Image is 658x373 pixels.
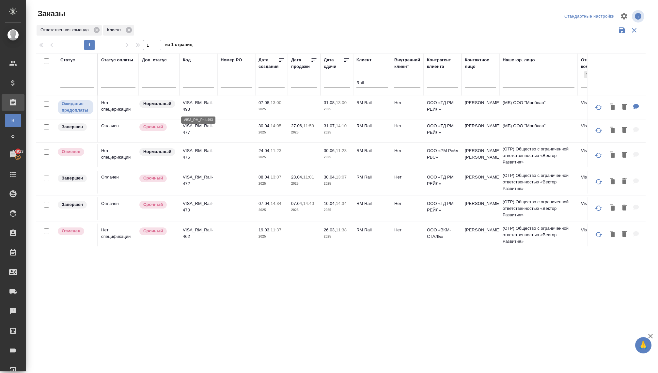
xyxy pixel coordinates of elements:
[37,25,102,36] div: Ответственная команда
[356,57,371,63] div: Клиент
[394,174,420,180] p: Нет
[98,197,139,220] td: Оплачен
[581,57,613,70] div: Ответственная команда
[591,148,606,163] button: Обновить
[101,57,133,63] div: Статус оплаты
[183,174,214,187] p: VISA_RM_Rail-472
[324,201,336,206] p: 10.04,
[619,228,630,241] button: Удалить
[258,57,278,70] div: Дата создания
[356,227,388,233] p: RM Rail
[258,233,285,240] p: 2025
[606,124,619,137] button: Клонировать
[324,129,350,136] p: 2025
[143,148,171,155] p: Нормальный
[591,200,606,216] button: Обновить
[619,201,630,215] button: Удалить
[632,10,646,23] span: Посмотреть информацию
[591,174,606,190] button: Обновить
[394,57,420,70] div: Внутренний клиент
[183,100,214,113] p: VISA_RM_Rail-493
[591,123,606,138] button: Обновить
[638,338,649,352] span: 🙏
[619,101,630,114] button: Удалить
[619,175,630,188] button: Удалить
[462,197,499,220] td: [PERSON_NAME]
[57,174,94,183] div: Выставляет КМ при направлении счета или после выполнения всех работ/сдачи заказа клиенту. Окончат...
[499,195,578,222] td: (OTP) Общество с ограниченной ответственностью «Вектор Развития»
[107,27,124,33] p: Клиент
[462,144,499,167] td: [PERSON_NAME] [PERSON_NAME]
[336,175,347,179] p: 13:07
[356,100,388,106] p: RM Rail
[336,123,347,128] p: 14:10
[324,180,350,187] p: 2025
[5,114,21,127] a: В
[427,123,458,136] p: ООО «ТД РМ РЕЙЛ»
[143,175,163,181] p: Срочный
[324,106,350,113] p: 2025
[356,148,388,154] p: RM Rail
[462,96,499,119] td: [PERSON_NAME]
[336,227,347,232] p: 11:38
[324,154,350,161] p: 2025
[139,123,176,132] div: Выставляется автоматически, если на указанный объем услуг необходимо больше времени в стандартном...
[258,175,271,179] p: 08.04,
[394,123,420,129] p: Нет
[165,41,193,50] span: из 1 страниц
[258,207,285,213] p: 2025
[499,143,578,169] td: (OTP) Общество с ограниченной ответственностью «Вектор Развития»
[606,201,619,215] button: Клонировать
[394,100,420,106] p: Нет
[258,106,285,113] p: 2025
[103,25,134,36] div: Клиент
[62,228,80,234] p: Отменен
[291,180,317,187] p: 2025
[291,207,317,213] p: 2025
[324,207,350,213] p: 2025
[427,57,458,70] div: Контрагент клиента
[303,175,314,179] p: 11:01
[303,123,314,128] p: 11:59
[183,148,214,161] p: VISA_RM_Rail-476
[324,233,350,240] p: 2025
[394,200,420,207] p: Нет
[336,148,347,153] p: 11:23
[258,100,271,105] p: 07.08,
[465,57,496,70] div: Контактное лицо
[143,101,171,107] p: Нормальный
[324,227,336,232] p: 26.03,
[143,201,163,208] p: Срочный
[271,201,281,206] p: 14:34
[591,227,606,242] button: Обновить
[619,124,630,137] button: Удалить
[606,175,619,188] button: Клонировать
[462,119,499,142] td: [PERSON_NAME]
[291,57,311,70] div: Дата продажи
[291,123,303,128] p: 27.06,
[499,222,578,248] td: (OTP) Общество с ограниченной ответственностью «Вектор Развития»
[2,147,24,163] a: 14913
[616,24,628,37] button: Сохранить фильтры
[591,100,606,115] button: Обновить
[183,123,214,136] p: VISA_RM_Rail-477
[291,175,303,179] p: 23.04,
[62,175,83,181] p: Завершен
[139,174,176,183] div: Выставляется автоматически, если на указанный объем услуг необходимо больше времени в стандартном...
[578,144,616,167] td: Visa
[578,119,616,142] td: Visa
[139,100,176,108] div: Статус по умолчанию для стандартных заказов
[57,227,94,236] div: Выставляет КМ после отмены со стороны клиента. Если уже после запуска – КМ пишет ПМу про отмену, ...
[183,200,214,213] p: VISA_RM_Rail-470
[62,101,89,114] p: Ожидание предоплаты
[427,148,458,161] p: ООО «РМ Рейл РВС»
[60,57,75,63] div: Статус
[291,201,303,206] p: 07.04,
[57,123,94,132] div: Выставляет КМ при направлении счета или после выполнения всех работ/сдачи заказа клиенту. Окончат...
[356,123,388,129] p: RM Rail
[324,57,343,70] div: Дата сдачи
[258,148,271,153] p: 24.04,
[578,171,616,194] td: Visa
[503,57,535,63] div: Наше юр. лицо
[324,123,336,128] p: 31.07,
